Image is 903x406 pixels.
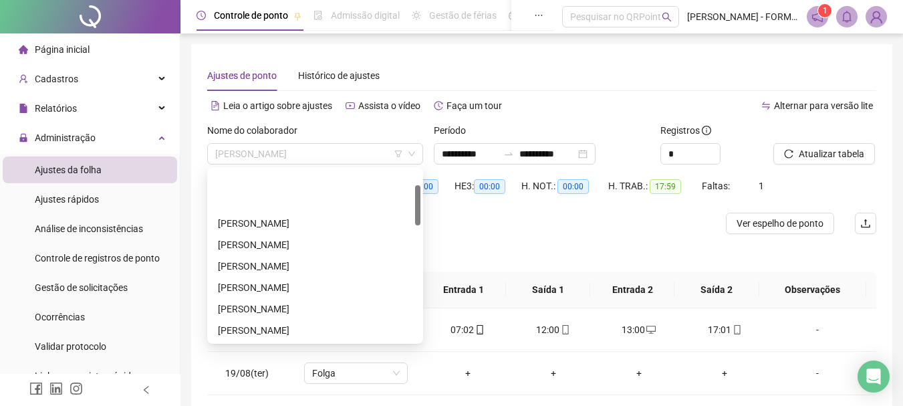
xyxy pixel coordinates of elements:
[210,277,420,298] div: CRISTIANO JOSE DA SILVA
[860,218,871,229] span: upload
[607,322,671,337] div: 13:00
[49,382,63,395] span: linkedin
[358,100,420,111] span: Assista o vídeo
[866,7,886,27] img: 84187
[503,148,514,159] span: swap-right
[506,272,590,308] th: Saída 1
[35,165,102,175] span: Ajustes da folha
[662,12,672,22] span: search
[35,312,85,322] span: Ocorrências
[422,272,506,308] th: Entrada 1
[474,179,505,194] span: 00:00
[35,103,77,114] span: Relatórios
[197,11,206,20] span: clock-circle
[218,216,412,231] div: [PERSON_NAME]
[774,100,873,111] span: Alternar para versão lite
[841,11,853,23] span: bell
[298,70,380,81] span: Histórico de ajustes
[778,366,857,381] div: -
[660,123,711,138] span: Registros
[436,322,500,337] div: 07:02
[474,325,485,334] span: mobile
[759,272,866,308] th: Observações
[394,150,402,158] span: filter
[35,341,106,352] span: Validar protocolo
[218,280,412,295] div: [PERSON_NAME]
[19,74,28,84] span: user-add
[346,101,355,110] span: youtube
[210,213,420,234] div: ALYSON GUSTAVO AQUINO DE SOUZA
[70,382,83,395] span: instagram
[35,44,90,55] span: Página inicial
[761,101,771,110] span: swap
[19,45,28,54] span: home
[210,298,420,320] div: DARIO DONATO LUCIANO
[692,366,757,381] div: +
[19,104,28,113] span: file
[218,237,412,252] div: [PERSON_NAME]
[731,325,742,334] span: mobile
[590,272,674,308] th: Entrada 2
[207,123,306,138] label: Nome do colaborador
[207,70,277,81] span: Ajustes de ponto
[214,10,288,21] span: Controle de ponto
[702,181,732,191] span: Faltas:
[778,322,857,337] div: -
[19,133,28,142] span: lock
[35,371,136,381] span: Link para registro rápido
[687,9,799,24] span: [PERSON_NAME] - FORMULA PAVIMENTAÇÃO LTDA
[773,143,875,165] button: Atualizar tabela
[218,259,412,274] div: [PERSON_NAME]
[446,100,502,111] span: Faça um tour
[211,101,220,110] span: file-text
[559,325,570,334] span: mobile
[218,323,412,338] div: [PERSON_NAME]
[784,149,793,159] span: reload
[35,74,78,84] span: Cadastros
[645,325,656,334] span: desktop
[455,179,521,194] div: HE 3:
[799,146,864,161] span: Atualizar tabela
[293,12,301,20] span: pushpin
[210,256,420,277] div: BRUNO GOMES CORTES
[702,126,711,135] span: info-circle
[35,223,143,234] span: Análise de inconsistências
[223,100,332,111] span: Leia o artigo sobre ajustes
[759,181,764,191] span: 1
[737,216,823,231] span: Ver espelho de ponto
[818,4,831,17] sup: 1
[521,179,608,194] div: H. NOT.:
[35,253,160,264] span: Controle de registros de ponto
[692,322,757,337] div: 17:01
[811,11,823,23] span: notification
[218,302,412,316] div: [PERSON_NAME]
[210,234,420,256] div: ANABEL DO NASCIMENTO SOARES
[521,366,586,381] div: +
[726,213,834,234] button: Ver espelho de ponto
[312,363,400,383] span: Folga
[35,282,128,293] span: Gestão de solicitações
[607,366,671,381] div: +
[434,101,443,110] span: history
[313,11,323,20] span: file-done
[408,150,416,158] span: down
[331,10,400,21] span: Admissão digital
[650,179,681,194] span: 17:59
[534,11,543,20] span: ellipsis
[608,179,702,194] div: H. TRAB.:
[412,11,421,20] span: sun
[35,132,96,143] span: Administração
[557,179,589,194] span: 00:00
[674,272,759,308] th: Saída 2
[215,144,415,164] span: ELIEZER LOPES NUNES
[29,382,43,395] span: facebook
[429,10,497,21] span: Gestão de férias
[210,320,420,341] div: DIOGO ROQUISSANO DE OLIVEIRA
[225,368,269,379] span: 19/08(ter)
[436,366,500,381] div: +
[434,123,475,138] label: Período
[770,282,856,297] span: Observações
[858,361,890,393] div: Open Intercom Messenger
[503,148,514,159] span: to
[521,322,586,337] div: 12:00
